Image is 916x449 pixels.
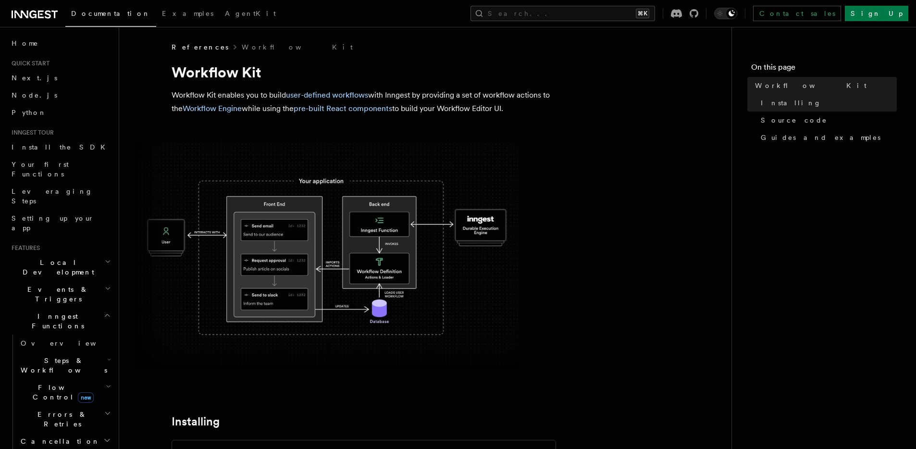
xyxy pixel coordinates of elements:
a: pre-built React components [294,104,392,113]
a: AgentKit [219,3,282,26]
span: Leveraging Steps [12,187,93,205]
a: Setting up your app [8,210,113,237]
span: Errors & Retries [17,410,104,429]
h1: Workflow Kit [172,63,556,81]
a: Node.js [8,87,113,104]
span: Cancellation [17,437,100,446]
a: Overview [17,335,113,352]
a: Install the SDK [8,138,113,156]
img: The Workflow Kit provides a Workflow Engine to compose workflow actions on the back end and a set... [135,140,519,371]
span: new [78,392,94,403]
span: Examples [162,10,213,17]
span: Documentation [71,10,150,17]
span: Features [8,244,40,252]
button: Flow Controlnew [17,379,113,406]
a: Sign Up [845,6,908,21]
a: Python [8,104,113,121]
a: Documentation [65,3,156,27]
button: Local Development [8,254,113,281]
a: Examples [156,3,219,26]
span: Install the SDK [12,143,111,151]
span: Next.js [12,74,57,82]
span: Home [12,38,38,48]
a: Home [8,35,113,52]
span: AgentKit [225,10,276,17]
a: Next.js [8,69,113,87]
a: user-defined workflows [286,90,368,100]
span: Overview [21,339,120,347]
button: Errors & Retries [17,406,113,433]
span: Quick start [8,60,50,67]
span: References [172,42,228,52]
span: Events & Triggers [8,285,105,304]
a: Workflow Kit [751,77,897,94]
span: Source code [761,115,827,125]
span: Workflow Kit [755,81,866,90]
span: Inngest Functions [8,312,104,331]
button: Inngest Functions [8,308,113,335]
span: Flow Control [17,383,106,402]
span: Node.js [12,91,57,99]
button: Steps & Workflows [17,352,113,379]
button: Events & Triggers [8,281,113,308]
span: Python [12,109,47,116]
span: Steps & Workflows [17,356,107,375]
span: Guides and examples [761,133,880,142]
button: Search...⌘K [470,6,655,21]
a: Your first Functions [8,156,113,183]
h4: On this page [751,62,897,77]
a: Installing [172,415,220,428]
span: Local Development [8,258,105,277]
a: Workflow Kit [242,42,353,52]
button: Toggle dark mode [714,8,737,19]
a: Contact sales [753,6,841,21]
p: Workflow Kit enables you to build with Inngest by providing a set of workflow actions to the whil... [172,88,556,115]
span: Installing [761,98,821,108]
span: Your first Functions [12,161,69,178]
span: Inngest tour [8,129,54,137]
kbd: ⌘K [636,9,649,18]
a: Source code [757,112,897,129]
span: Setting up your app [12,214,94,232]
a: Leveraging Steps [8,183,113,210]
a: Installing [757,94,897,112]
a: Guides and examples [757,129,897,146]
a: Workflow Engine [183,104,242,113]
